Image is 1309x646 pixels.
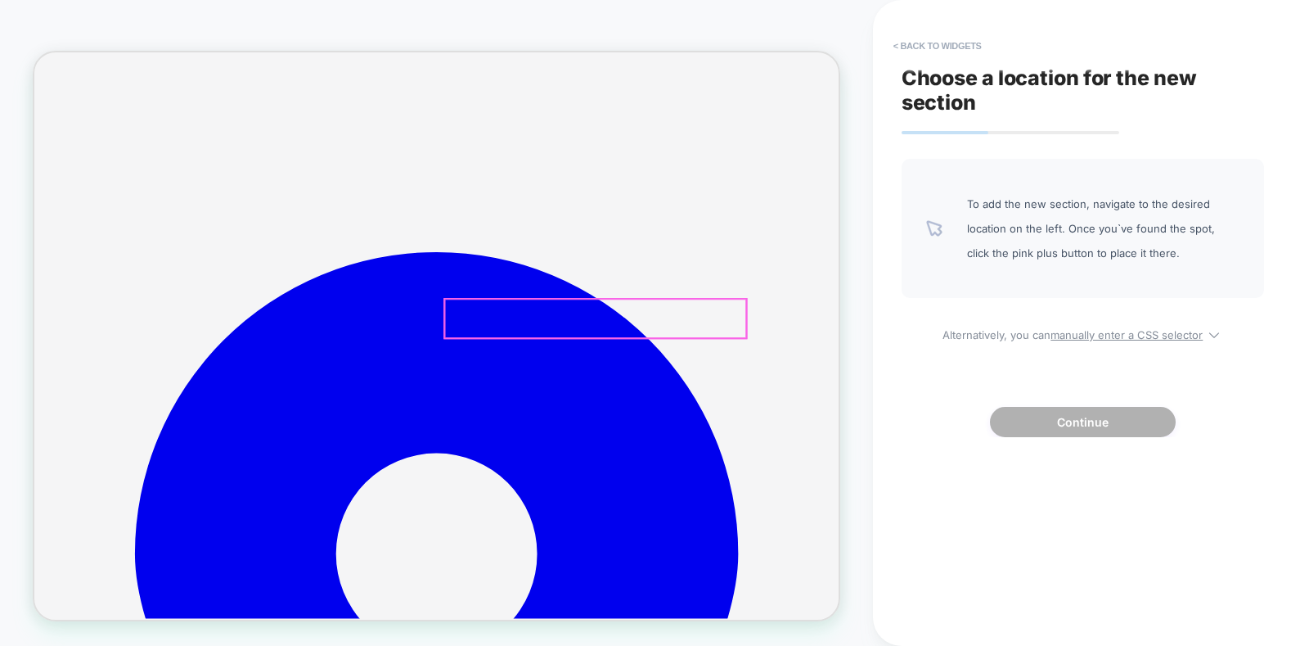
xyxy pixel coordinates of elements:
u: manually enter a CSS selector [1050,328,1203,341]
button: < Back to widgets [885,33,990,59]
span: Alternatively, you can [902,323,1264,341]
span: Choose a location for the new section [902,66,1197,115]
span: To add the new section, navigate to the desired location on the left. Once you`ve found the spot,... [967,192,1239,265]
img: pointer [926,220,942,237]
button: Continue [990,407,1176,437]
